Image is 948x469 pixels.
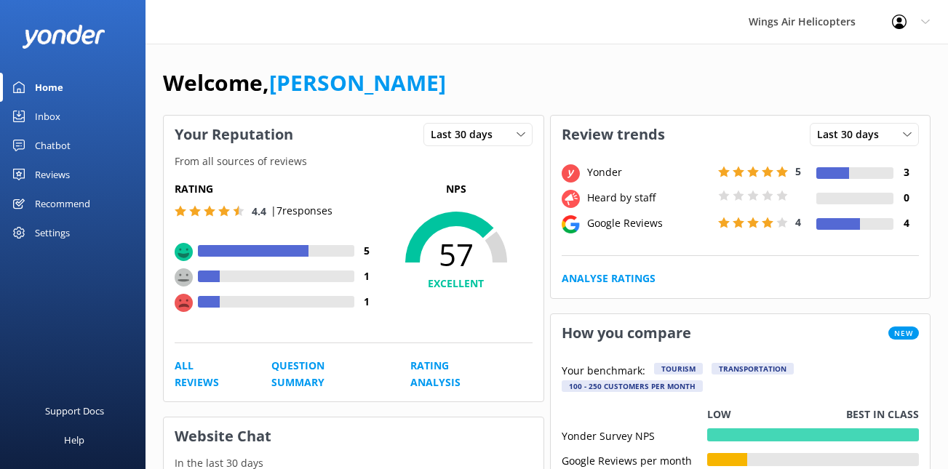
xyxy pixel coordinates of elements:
a: All Reviews [175,358,239,390]
p: Low [707,406,731,422]
h4: 0 [893,190,919,206]
div: 100 - 250 customers per month [562,380,703,392]
a: Question Summary [271,358,378,390]
h4: 5 [354,243,380,259]
a: [PERSON_NAME] [269,68,446,97]
span: 5 [795,164,801,178]
h4: 3 [893,164,919,180]
div: Transportation [712,363,794,374]
span: 4.4 [252,204,266,218]
h3: How you compare [551,314,702,352]
span: New [888,326,919,340]
div: Recommend [35,189,90,218]
div: Google Reviews [583,215,714,231]
div: Settings [35,218,70,247]
p: | 7 responses [271,203,332,219]
div: Chatbot [35,131,71,160]
span: 4 [795,215,801,229]
a: Rating Analysis [410,358,499,390]
div: Heard by staff [583,190,714,206]
p: NPS [380,181,533,197]
h3: Website Chat [164,417,543,455]
div: Google Reviews per month [562,453,707,466]
span: Last 30 days [817,127,888,143]
h5: Rating [175,181,380,197]
div: Help [64,425,84,454]
h3: Your Reputation [164,116,304,153]
h1: Welcome, [163,65,446,100]
h4: 1 [354,268,380,284]
p: From all sources of reviews [164,153,543,169]
p: Your benchmark: [562,363,645,380]
h4: EXCELLENT [380,276,533,292]
div: Tourism [654,363,703,374]
div: Home [35,73,63,102]
div: Reviews [35,160,70,189]
h4: 1 [354,294,380,310]
div: Support Docs [45,396,104,425]
p: Best in class [846,406,919,422]
h4: 4 [893,215,919,231]
h3: Review trends [551,116,676,153]
img: yonder-white-logo.png [22,25,105,49]
a: Analyse Ratings [562,270,656,286]
span: 57 [380,236,533,273]
span: Last 30 days [431,127,501,143]
div: Yonder [583,164,714,180]
div: Inbox [35,102,60,131]
div: Yonder Survey NPS [562,428,707,441]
